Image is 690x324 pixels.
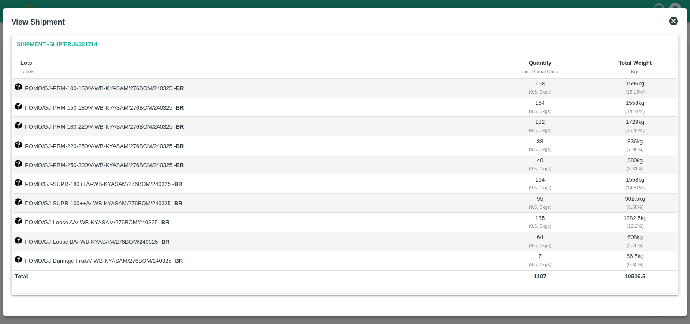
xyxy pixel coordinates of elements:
[13,251,486,270] td: POMO/GJ-Damage Fruit/V-WB-KYASAM/276BOM/240325 -
[595,107,675,115] div: ( 14.81 %)
[15,256,22,263] img: box
[15,198,22,205] img: box
[486,194,593,213] td: 95
[15,237,22,244] img: box
[174,200,182,207] strong: BR
[15,217,22,224] img: box
[593,232,677,251] td: 608 kg
[593,117,677,136] td: 1729 kg
[593,98,677,117] td: 1558 kg
[593,251,677,270] td: 66.5 kg
[161,239,169,245] strong: BR
[488,126,592,134] div: ( 9.5, 0 kgs)
[488,145,592,153] div: ( 9.5, 0 kgs)
[15,83,22,90] img: box
[486,117,593,136] td: 182
[595,242,675,249] div: ( 5.78 %)
[488,88,592,96] div: ( 9.5, 0 kgs)
[593,174,677,193] td: 1558 kg
[593,136,677,155] td: 836 kg
[13,155,486,174] td: POMO/GJ-PRM-250-300/V-WB-KYASAM/276BOM/240325 -
[13,98,486,117] td: POMO/GJ-PRM-150-180/V-WB-KYASAM/276BOM/240325 -
[488,203,592,211] div: ( 9.5, 0 kgs)
[486,79,593,98] td: 168
[529,60,552,66] b: Quantity
[15,122,22,129] img: box
[176,85,184,91] strong: BR
[593,79,677,98] td: 1596 kg
[593,155,677,174] td: 380 kg
[595,126,675,134] div: ( 16.44 %)
[534,273,546,280] b: 1107
[595,184,675,192] div: ( 14.81 %)
[486,98,593,117] td: 164
[13,174,486,193] td: POMO/GJ-SUPR-180++/V-WB-KYASAM/276BOM/240325 -
[13,136,486,155] td: POMO/GJ-PRM-220-250/V-WB-KYASAM/276BOM/240325 -
[595,88,675,96] div: ( 15.18 %)
[600,68,670,75] div: Kgs
[15,273,28,280] b: Total
[174,181,182,187] strong: BR
[493,68,586,75] div: incl. Partial Units
[15,160,22,167] img: box
[595,261,675,268] div: ( 0.63 %)
[593,213,677,232] td: 1282.5 kg
[488,107,592,115] div: ( 9.5, 0 kgs)
[15,103,22,110] img: box
[595,165,675,173] div: ( 3.61 %)
[488,222,592,230] div: ( 9.5, 0 kgs)
[595,203,675,211] div: ( 8.58 %)
[488,184,592,192] div: ( 9.5, 0 kgs)
[13,232,486,251] td: POMO/GJ-Loose B/V-WB-KYASAM/276BOM/240325 -
[595,222,675,230] div: ( 12.2 %)
[176,143,184,149] strong: BR
[11,18,65,26] b: View Shipment
[488,261,592,268] div: ( 9.5, 0 kgs)
[20,60,32,66] b: Lots
[618,60,652,66] b: Total Weight
[486,174,593,193] td: 164
[176,123,184,130] strong: BR
[13,194,486,213] td: POMO/GJ-SUPR-100++/V-WB-KYASAM/276BOM/240325 -
[13,117,486,136] td: POMO/GJ-PRM-180-220/V-WB-KYASAM/276BOM/240325 -
[486,155,593,174] td: 40
[488,242,592,249] div: ( 9.5, 0 kgs)
[20,68,480,75] div: Labels
[595,145,675,153] div: ( 7.95 %)
[176,162,184,168] strong: BR
[15,141,22,148] img: box
[175,258,183,264] strong: BR
[486,251,593,270] td: 7
[593,194,677,213] td: 902.5 kg
[486,232,593,251] td: 64
[486,213,593,232] td: 135
[13,79,486,98] td: POMO/GJ-PRM-100-150/V-WB-KYASAM/276BOM/240325 -
[486,136,593,155] td: 88
[13,213,486,232] td: POMO/GJ-Loose A/V-WB-KYASAM/276BOM/240325 -
[176,104,184,111] strong: BR
[488,165,592,173] div: ( 9.5, 0 kgs)
[15,179,22,186] img: box
[13,37,100,52] a: Shipment -SHIP/FRUI/321714
[625,273,645,280] b: 10516.5
[161,219,169,226] strong: BR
